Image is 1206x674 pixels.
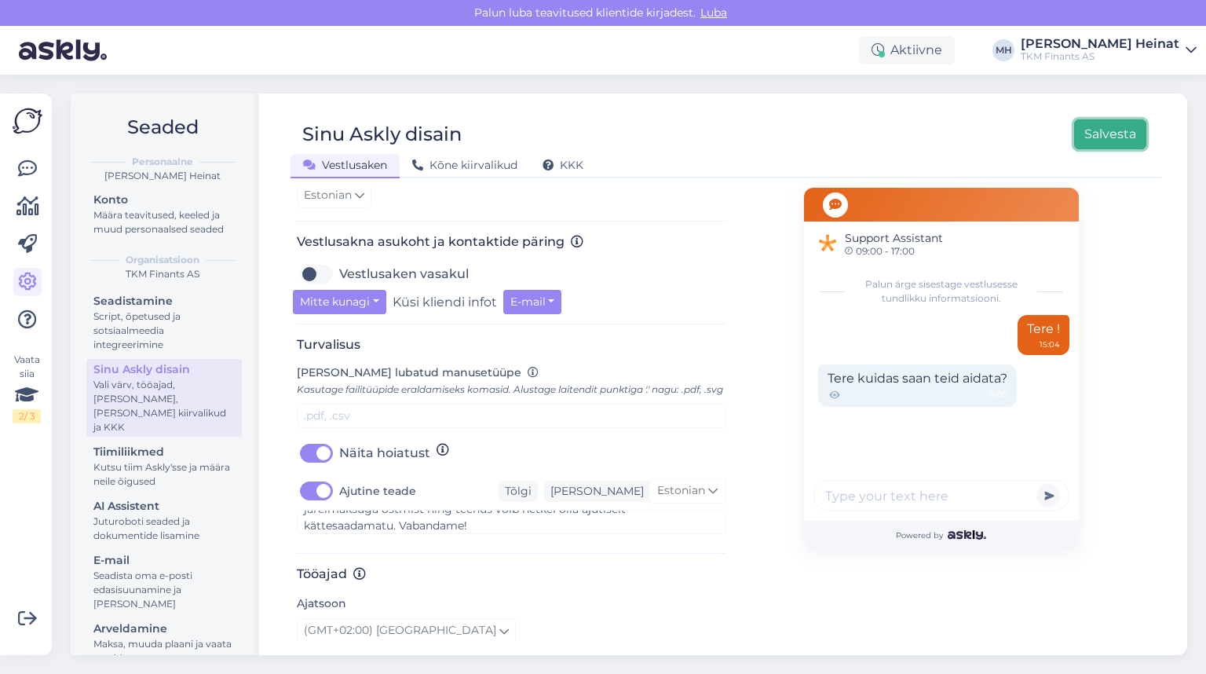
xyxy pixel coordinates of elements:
b: Organisatsioon [126,253,199,267]
input: Type your text here [813,480,1069,511]
div: Määra teavitused, keeled ja muud personaalsed seaded [93,208,235,236]
div: E-mail [93,552,235,569]
a: AI AssistentJuturoboti seaded ja dokumentide lisamine [86,496,242,545]
button: Mitte kunagi [293,290,386,314]
div: Maksa, muuda plaani ja vaata arveid [93,637,235,665]
div: [PERSON_NAME] Heinat [1021,38,1179,50]
span: KKK [543,158,583,172]
div: Aktiivne [859,36,955,64]
span: Estonian [304,187,352,204]
span: (GMT+02:00) [GEOGRAPHIC_DATA] [304,622,496,639]
div: MH [992,39,1014,61]
div: 15:04 [1040,339,1060,350]
a: SeadistamineScript, õpetused ja sotsiaalmeedia integreerimine [86,291,242,354]
a: Estonian [297,183,371,208]
div: Kutsu tiim Askly'sse ja määra neile õigused [93,460,235,489]
div: Tere kuidas saan teid aidata? [818,364,1017,407]
h3: Turvalisus [297,337,726,352]
span: Powered by [896,529,986,541]
div: Juturoboti seaded ja dokumentide lisamine [93,515,235,543]
div: Seadistamine [93,293,235,310]
label: Küsi kliendi infot [393,290,497,314]
span: Palun ärge sisestage vestlusesse tundlikku informatsiooni. [851,277,1030,306]
img: Askly [948,530,986,540]
img: Support [815,231,840,256]
span: Support Assistant [845,230,943,247]
div: Tere ! [1018,315,1069,355]
label: Ajutine teade [339,478,416,504]
button: Salvesta [1074,119,1146,149]
h2: Seaded [83,112,242,142]
a: [PERSON_NAME] HeinatTKM Finants AS [1021,38,1197,63]
label: Näita hoiatust [339,441,430,466]
textarea: [PERSON_NAME], et hetkel esineb tõrkeid infosüsteemide töös, mis võib mõjutada ostulimiidi taotle... [297,510,726,534]
label: Vestlusaken vasakul [339,262,469,287]
button: E-mail [503,290,562,314]
span: 09:00 - 17:00 [845,247,943,256]
div: Sinu Askly disain [302,119,462,149]
img: Askly Logo [13,106,42,136]
div: 2 / 3 [13,409,41,423]
div: Arveldamine [93,621,235,637]
span: Kasutage failitüüpide eraldamiseks komasid. Alustage laitendit punktiga '.' nagu: .pdf, .svg [297,383,723,395]
h3: Vestlusakna asukoht ja kontaktide päring [297,234,726,249]
div: Seadista oma e-posti edasisuunamine ja [PERSON_NAME] [93,569,235,611]
div: [PERSON_NAME] Heinat [83,169,242,183]
a: Sinu Askly disainVali värv, tööajad, [PERSON_NAME], [PERSON_NAME] kiirvalikud ja KKK [86,359,242,437]
div: Script, õpetused ja sotsiaalmeedia integreerimine [93,310,235,352]
div: Vaata siia [13,353,41,423]
span: Kõne kiirvalikud [412,158,517,172]
div: Sinu Askly disain [93,361,235,378]
div: Tõlgi [499,481,538,502]
div: TKM Finants AS [83,267,242,281]
div: Vali värv, tööajad, [PERSON_NAME], [PERSON_NAME] kiirvalikud ja KKK [93,378,235,434]
span: Estonian [657,482,705,500]
a: (GMT+02:00) [GEOGRAPHIC_DATA] [297,618,516,643]
span: [PERSON_NAME] lubatud manusetüüpe [297,365,521,379]
a: ArveldamineMaksa, muuda plaani ja vaata arveid [86,618,242,668]
div: Konto [93,192,235,208]
div: AI Assistent [93,498,235,515]
input: .pdf, .csv [297,404,726,428]
div: [PERSON_NAME] [544,483,644,500]
span: 15:05 [988,388,1007,402]
label: Ajatsoon [297,595,346,612]
a: TiimiliikmedKutsu tiim Askly'sse ja määra neile õigused [86,441,242,491]
h3: Tööajad [297,566,726,581]
b: Personaalne [132,155,193,169]
a: E-mailSeadista oma e-posti edasisuunamine ja [PERSON_NAME] [86,550,242,614]
div: TKM Finants AS [1021,50,1179,63]
a: KontoMäära teavitused, keeled ja muud personaalsed seaded [86,189,242,239]
div: Tiimiliikmed [93,444,235,460]
span: Vestlusaken [303,158,387,172]
span: Luba [696,5,732,20]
